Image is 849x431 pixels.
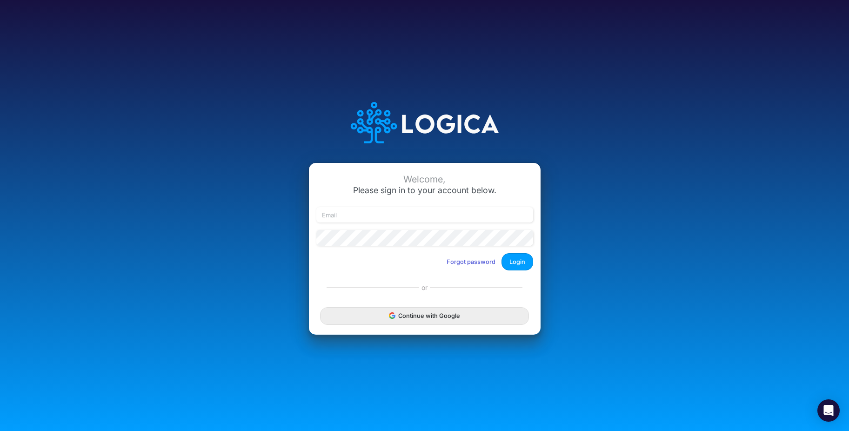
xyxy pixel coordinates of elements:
input: Email [316,207,533,223]
button: Forgot password [441,254,501,269]
button: Continue with Google [320,307,528,324]
div: Open Intercom Messenger [817,399,840,422]
div: Welcome, [316,174,533,185]
span: Please sign in to your account below. [353,185,496,195]
button: Login [501,253,533,270]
